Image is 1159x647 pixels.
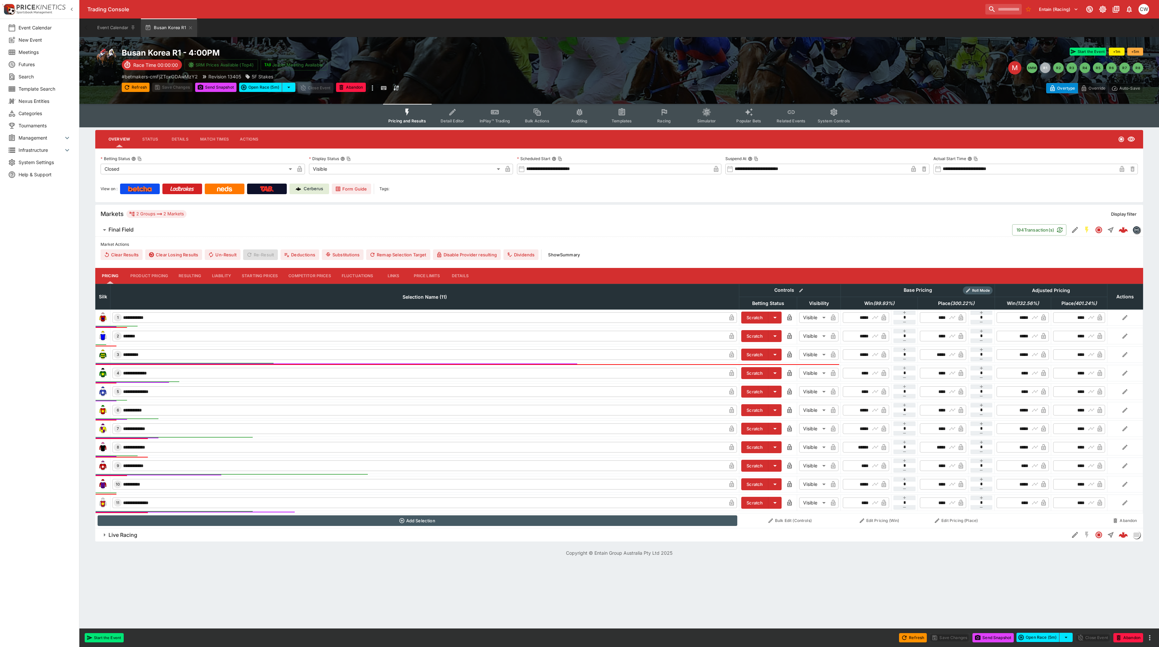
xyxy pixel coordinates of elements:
button: Actual Start TimeCopy To Clipboard [967,156,972,161]
span: 6 [115,408,120,412]
button: Scratch [741,478,768,490]
button: Scratch [741,404,768,416]
div: Visible [799,312,828,323]
span: Mark an event as closed and abandoned. [1113,634,1143,640]
div: split button [1016,633,1073,642]
th: Adjusted Pricing [995,284,1107,297]
img: Cerberus [296,186,301,192]
button: Links [379,268,408,284]
img: runner 5 [98,386,108,397]
span: InPlay™ Trading [480,118,510,123]
h6: Final Field [108,226,134,233]
button: Disable Provider resulting [433,249,501,260]
img: runner 2 [98,331,108,341]
button: Copy To Clipboard [754,156,758,161]
button: Select Tenant [1035,4,1082,15]
button: Clear Losing Results [145,249,202,260]
button: Status [135,131,165,147]
em: ( 99.93 %) [873,299,894,307]
button: more [368,83,376,93]
span: Infrastructure [19,147,63,153]
button: Add Selection [98,515,737,526]
span: Roll Mode [969,288,993,293]
span: 5 [115,389,120,394]
button: Details [165,131,195,147]
button: Fluctuations [336,268,379,284]
button: Scratch [741,349,768,361]
button: Display StatusCopy To Clipboard [340,156,345,161]
button: Christopher Winter [1137,2,1151,17]
button: Price Limits [408,268,446,284]
svg: Closed [1118,136,1125,143]
p: 5F Stakes [252,73,273,80]
span: 4 [115,371,120,375]
button: Scratch [741,460,768,472]
button: Documentation [1110,3,1122,15]
div: Base Pricing [901,286,935,294]
span: Categories [19,110,71,117]
span: Auditing [571,118,587,123]
div: Visible [799,405,828,415]
span: Management [19,134,63,141]
button: Copy To Clipboard [558,156,562,161]
button: Overview [103,131,135,147]
button: SGM Disabled [1081,529,1093,541]
svg: Visible [1127,135,1135,143]
th: Controls [739,284,841,297]
span: Win(132.56%) [1000,299,1046,307]
button: Copy To Clipboard [346,156,351,161]
div: Event type filters [383,104,855,127]
div: Visible [799,442,828,453]
img: jetbet-logo.svg [264,62,271,68]
button: Notifications [1123,3,1135,15]
span: 8 [115,445,120,450]
button: Liability [207,268,236,284]
button: R4 [1080,63,1090,73]
div: Show/hide Price Roll mode configuration. [963,286,993,294]
img: runner 10 [98,479,108,490]
span: Popular Bets [736,118,761,123]
button: Resulting [173,268,206,284]
p: Display Status [309,156,339,161]
span: Bulk Actions [525,118,549,123]
button: Remap Selection Target [366,249,430,260]
button: Open Race (5m) [239,83,282,92]
p: Actual Start Time [933,156,966,161]
button: Copy To Clipboard [137,156,142,161]
button: Product Pricing [125,268,173,284]
div: Visible [799,460,828,471]
button: Edit Detail [1069,224,1081,236]
button: Refresh [122,83,150,92]
img: liveracing [1133,531,1140,539]
em: ( 401.24 %) [1074,299,1097,307]
input: search [985,4,1022,15]
img: Sportsbook Management [17,11,52,14]
p: Scheduled Start [517,156,550,161]
svg: Closed [1095,226,1103,234]
button: R5 [1093,63,1103,73]
span: Meetings [19,49,71,56]
button: Edit Detail [1069,529,1081,541]
img: horse_racing.png [95,48,116,69]
div: Visible [309,164,503,174]
div: Christopher Winter [1138,4,1149,15]
div: betmakers [1133,226,1140,234]
div: Visible [799,479,828,490]
button: R2 [1053,63,1064,73]
button: R8 [1133,63,1143,73]
button: Final Field [95,223,1012,237]
span: 1 [116,315,120,320]
div: Visible [799,386,828,397]
button: R6 [1106,63,1117,73]
button: select merge strategy [282,83,295,92]
p: Betting Status [101,156,130,161]
img: runner 4 [98,368,108,378]
h6: Live Racing [108,532,137,539]
em: ( 132.56 %) [1016,299,1039,307]
img: runner 6 [98,405,108,415]
div: Visible [799,331,828,341]
button: Scratch [741,386,768,398]
img: logo-cerberus--red.svg [1119,530,1128,539]
button: select merge strategy [1059,633,1073,642]
span: Win(99.93%) [857,299,902,307]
